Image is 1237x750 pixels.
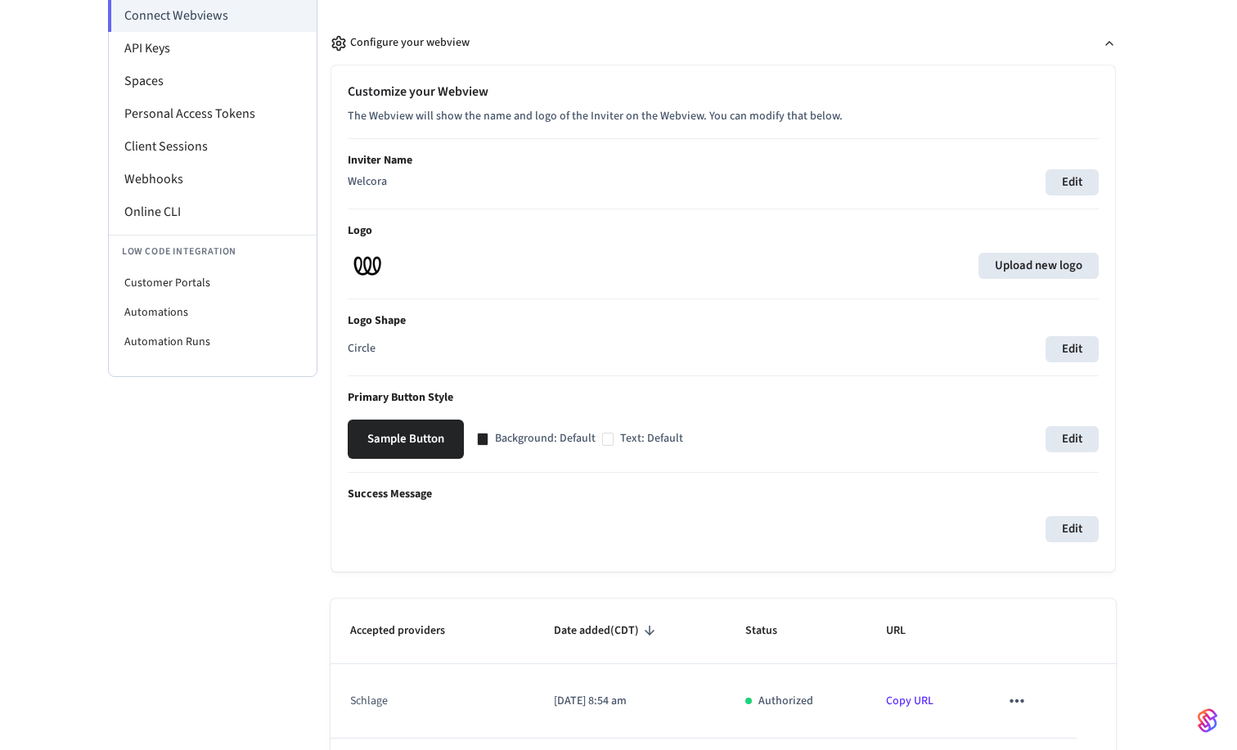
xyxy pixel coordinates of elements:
[348,486,1099,503] p: Success Message
[745,618,798,644] span: Status
[348,152,1099,169] p: Inviter Name
[350,618,466,644] span: Accepted providers
[1046,336,1099,362] button: Edit
[348,420,464,459] button: Sample Button
[1046,426,1099,452] button: Edit
[554,693,706,710] p: [DATE] 8:54 am
[348,340,376,357] p: Circle
[109,327,317,357] li: Automation Runs
[978,253,1099,279] label: Upload new logo
[1046,516,1099,542] button: Edit
[348,173,387,191] p: Welcora
[348,312,1099,330] p: Logo Shape
[109,97,317,130] li: Personal Access Tokens
[348,246,387,285] img: Welcora logo
[109,298,317,327] li: Automations
[109,32,317,65] li: API Keys
[331,65,1116,586] div: Configure your webview
[109,65,317,97] li: Spaces
[109,130,317,163] li: Client Sessions
[348,108,1099,125] p: The Webview will show the name and logo of the Inviter on the Webview. You can modify that below.
[331,34,470,52] div: Configure your webview
[886,618,927,644] span: URL
[1046,169,1099,195] button: Edit
[495,430,596,447] p: Background: Default
[620,430,683,447] p: Text: Default
[331,21,1116,65] button: Configure your webview
[350,693,498,710] div: schlage
[348,389,1099,406] p: Primary Button Style
[109,195,317,228] li: Online CLI
[109,163,317,195] li: Webhooks
[554,618,660,644] span: Date added(CDT)
[109,235,317,268] li: Low Code Integration
[348,82,1099,101] h2: Customize your Webview
[109,268,317,298] li: Customer Portals
[886,693,933,709] a: Copy URL
[1198,707,1217,734] img: SeamLogoGradient.69752ec5.svg
[348,222,1099,240] p: Logo
[758,693,813,710] p: Authorized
